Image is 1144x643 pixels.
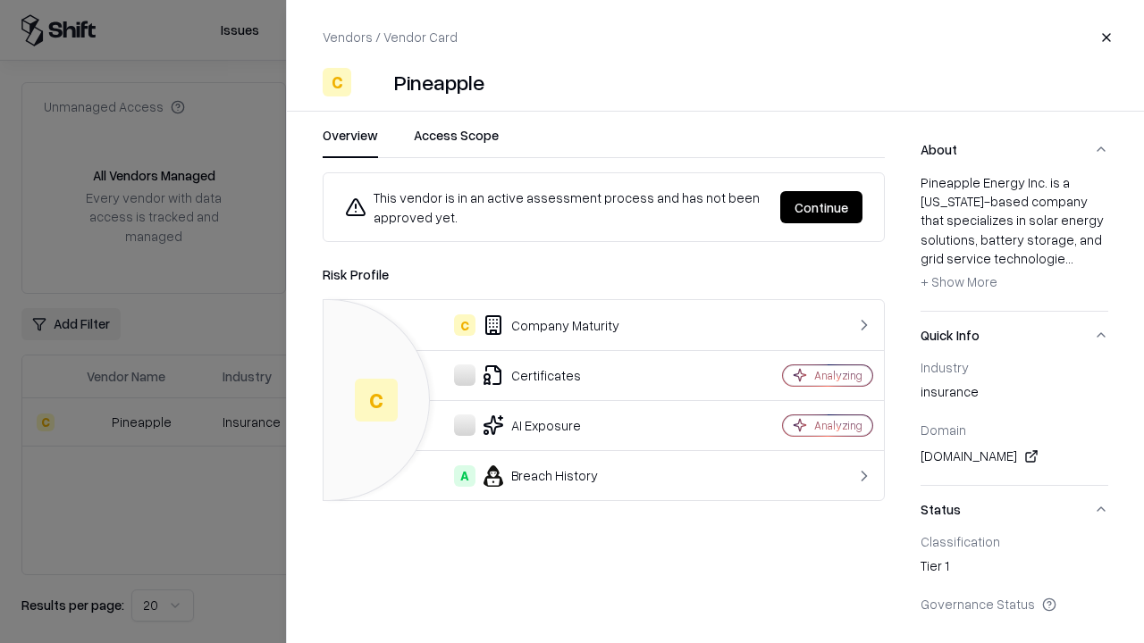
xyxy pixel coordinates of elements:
div: Risk Profile [323,263,885,285]
div: Pineapple [394,68,484,96]
button: Status [921,486,1108,533]
button: Quick Info [921,312,1108,359]
button: About [921,126,1108,173]
div: Tier 1 [921,556,1108,581]
div: Classification [921,533,1108,549]
button: Continue [780,191,862,223]
div: Company Maturity [338,314,720,336]
div: C [454,314,475,336]
p: Vendors / Vendor Card [323,28,458,46]
div: Analyzing [814,368,862,383]
div: Breach History [338,465,720,487]
button: Access Scope [414,126,499,158]
div: Pineapple Energy Inc. is a [US_STATE]-based company that specializes in solar energy solutions, b... [921,173,1108,296]
button: + Show More [921,268,997,296]
div: Domain [921,422,1108,438]
div: C [323,68,351,96]
div: insurance [921,382,1108,407]
div: [DOMAIN_NAME] [921,446,1108,467]
div: About [921,173,1108,311]
div: AI Exposure [338,414,720,436]
div: A [454,465,475,487]
div: Quick Info [921,359,1108,485]
span: ... [1065,250,1073,266]
div: Governance Status [921,596,1108,612]
span: + Show More [921,273,997,289]
div: C [355,379,398,422]
div: Certificates [338,364,720,386]
div: This vendor is in an active assessment process and has not been approved yet. [345,188,766,227]
img: Pineapple [358,68,387,96]
button: Overview [323,126,378,158]
div: Analyzing [814,418,862,433]
div: Industry [921,359,1108,375]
